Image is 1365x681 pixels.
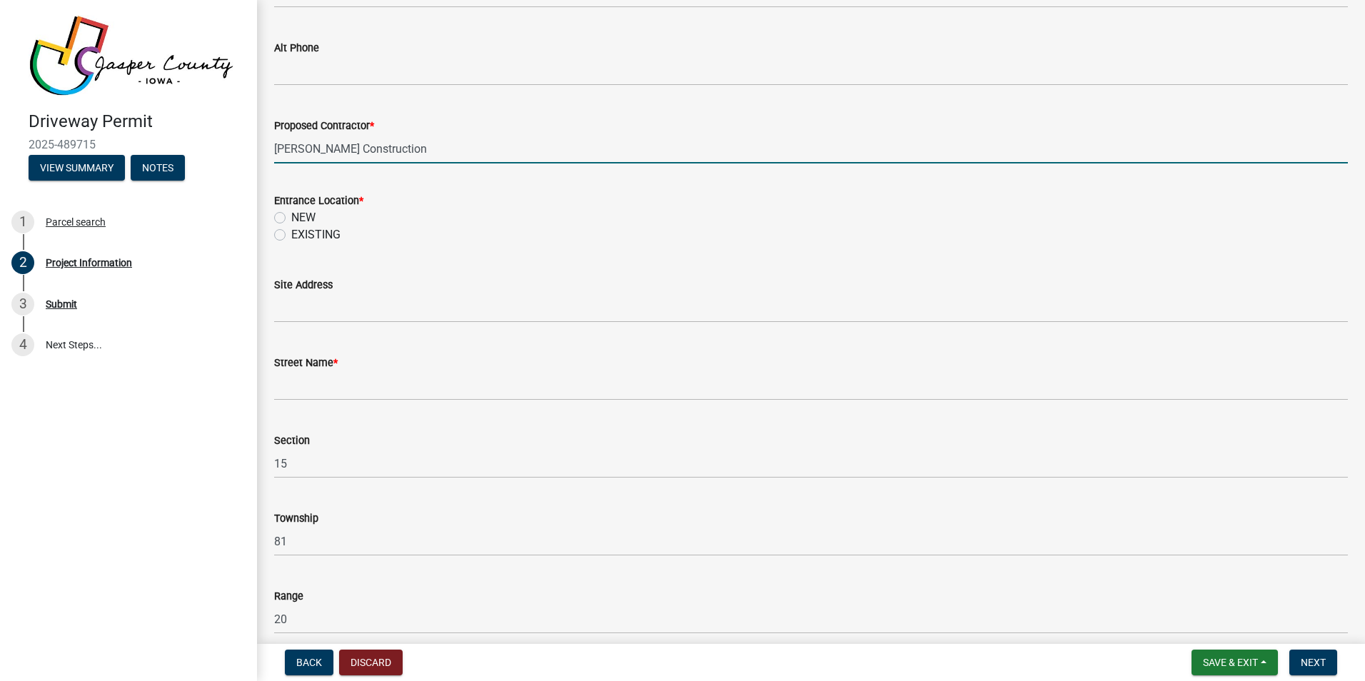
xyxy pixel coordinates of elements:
button: Notes [131,155,185,181]
button: Next [1289,650,1337,675]
label: Entrance Location [274,196,363,206]
button: Back [285,650,333,675]
wm-modal-confirm: Notes [131,163,185,174]
label: Site Address [274,281,333,291]
label: Range [274,592,303,602]
img: Jasper County, Iowa [29,15,234,96]
wm-modal-confirm: Summary [29,163,125,174]
span: 2025-489715 [29,138,228,151]
label: EXISTING [291,226,341,243]
span: Back [296,657,322,668]
span: Save & Exit [1203,657,1258,668]
div: 2 [11,251,34,274]
div: 4 [11,333,34,356]
label: Section [274,436,310,446]
div: Submit [46,299,77,309]
div: 3 [11,293,34,316]
label: Street Name [274,358,338,368]
div: Project Information [46,258,132,268]
label: Township [274,514,318,524]
label: Proposed Contractor [274,121,374,131]
div: Parcel search [46,217,106,227]
div: 1 [11,211,34,233]
button: Discard [339,650,403,675]
span: Next [1301,657,1326,668]
label: Alt Phone [274,44,319,54]
button: View Summary [29,155,125,181]
h4: Driveway Permit [29,111,246,132]
button: Save & Exit [1192,650,1278,675]
label: NEW [291,209,316,226]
